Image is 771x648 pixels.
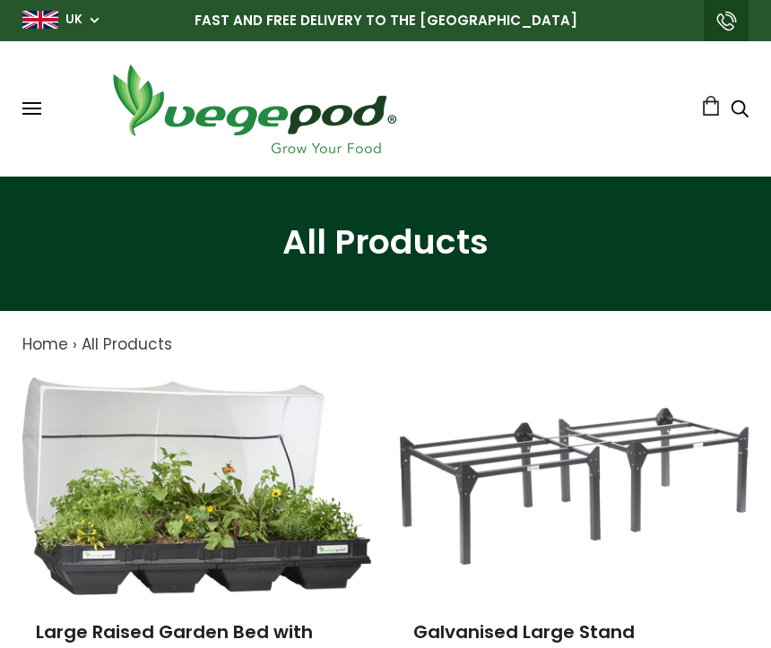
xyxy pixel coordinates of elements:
[73,333,77,355] span: ›
[65,11,82,29] a: UK
[22,333,749,357] nav: breadcrumbs
[22,377,371,595] img: Large Raised Garden Bed with Canopy
[22,11,58,29] img: gb_large.png
[731,101,749,120] a: Search
[82,333,172,355] a: All Products
[22,333,68,355] a: Home
[400,408,749,565] img: Galvanised Large Stand
[97,59,411,159] img: Vegepod
[413,619,635,644] a: Galvanised Large Stand
[22,221,749,262] h1: All Products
